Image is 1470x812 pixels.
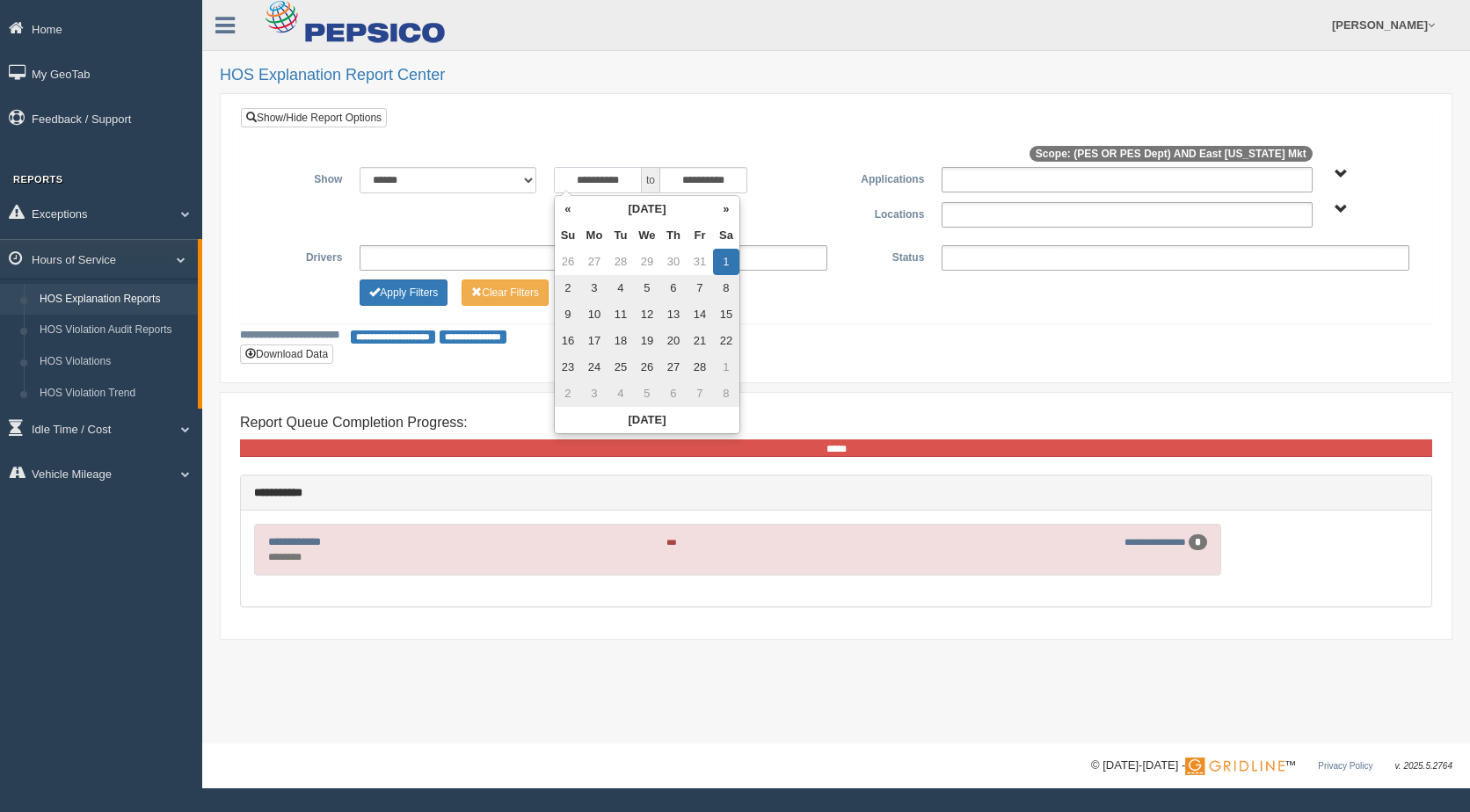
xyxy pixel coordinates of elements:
[634,222,660,249] th: We
[581,222,608,249] th: Mo
[555,196,581,222] th: «
[32,346,198,378] a: HOS Violations
[555,354,581,381] td: 23
[713,275,739,301] td: 8
[713,354,739,381] td: 1
[687,249,713,275] td: 31
[581,196,713,222] th: [DATE]
[634,328,660,354] td: 19
[713,222,739,249] th: Sa
[660,275,687,301] td: 6
[581,275,608,301] td: 3
[687,301,713,328] td: 14
[462,279,549,306] button: Change Filter Options
[634,301,660,328] td: 12
[687,222,713,249] th: Fr
[254,167,351,188] label: Show
[555,328,581,354] td: 16
[687,381,713,407] td: 7
[581,354,608,381] td: 24
[608,222,634,249] th: Tu
[660,301,687,328] td: 13
[241,108,387,127] a: Show/Hide Report Options
[1318,761,1372,771] a: Privacy Policy
[660,381,687,407] td: 6
[581,381,608,407] td: 3
[687,275,713,301] td: 7
[220,67,1452,84] h2: HOS Explanation Report Center
[660,249,687,275] td: 30
[687,354,713,381] td: 28
[836,167,933,188] label: Applications
[660,328,687,354] td: 20
[240,344,333,364] button: Download Data
[660,222,687,249] th: Th
[254,245,351,266] label: Drivers
[1395,761,1452,771] span: v. 2025.5.2764
[634,354,660,381] td: 26
[240,415,1432,431] h4: Report Queue Completion Progress:
[608,328,634,354] td: 18
[555,301,581,328] td: 9
[713,196,739,222] th: »
[581,328,608,354] td: 17
[660,354,687,381] td: 27
[713,381,739,407] td: 8
[634,381,660,407] td: 5
[634,249,660,275] td: 29
[581,249,608,275] td: 27
[642,167,659,193] span: to
[713,301,739,328] td: 15
[1030,146,1313,162] span: Scope: (PES OR PES Dept) AND East [US_STATE] Mkt
[836,245,933,266] label: Status
[32,284,198,315] a: HOS Explanation Reports
[1185,758,1284,775] img: Gridline
[1091,757,1452,775] div: © [DATE]-[DATE] - ™
[608,249,634,275] td: 28
[555,275,581,301] td: 2
[32,378,198,410] a: HOS Violation Trend
[555,407,739,433] th: [DATE]
[608,301,634,328] td: 11
[836,202,933,223] label: Locations
[360,279,448,306] button: Change Filter Options
[687,328,713,354] td: 21
[713,249,739,275] td: 1
[555,249,581,275] td: 26
[608,275,634,301] td: 4
[634,275,660,301] td: 5
[608,354,634,381] td: 25
[32,315,198,346] a: HOS Violation Audit Reports
[581,301,608,328] td: 10
[555,381,581,407] td: 2
[608,381,634,407] td: 4
[713,328,739,354] td: 22
[555,222,581,249] th: Su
